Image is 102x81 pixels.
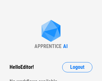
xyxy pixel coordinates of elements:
[10,62,34,72] div: Hello Editor !
[70,65,84,70] span: Logout
[34,43,62,49] div: APPRENTICE
[38,20,64,43] img: Apprentice AI
[62,62,92,72] button: Logout
[63,43,68,49] div: AI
